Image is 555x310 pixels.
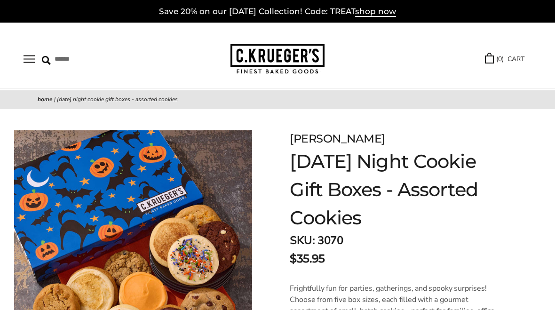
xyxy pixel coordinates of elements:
span: | [54,95,55,103]
a: Home [38,95,53,103]
span: shop now [355,7,396,17]
nav: breadcrumbs [38,95,517,104]
img: Search [42,56,51,65]
a: Save 20% on our [DATE] Collection! Code: TREATshop now [159,7,396,17]
span: [DATE] Night Cookie Gift Boxes - Assorted Cookies [57,95,178,103]
button: Open navigation [24,55,35,63]
input: Search [42,52,146,66]
h1: [DATE] Night Cookie Gift Boxes - Assorted Cookies [290,147,508,232]
span: 3070 [317,233,343,248]
strong: SKU: [290,233,315,248]
img: C.KRUEGER'S [230,44,325,74]
a: (0) CART [485,54,524,64]
span: $35.95 [290,250,325,267]
div: [PERSON_NAME] [290,130,508,147]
